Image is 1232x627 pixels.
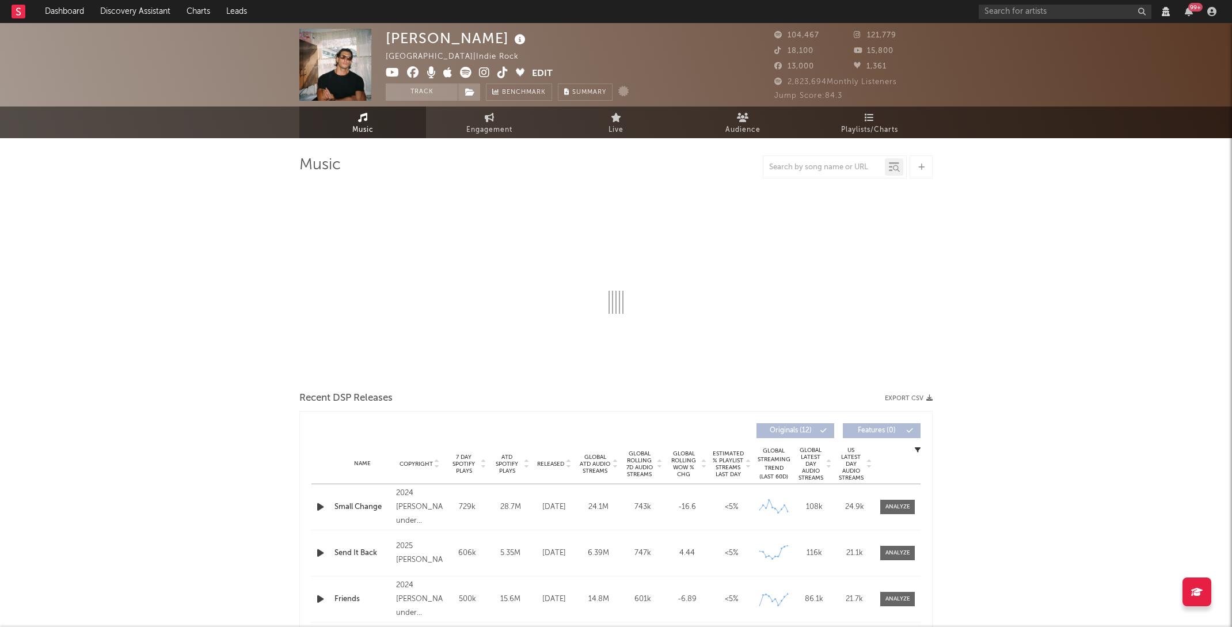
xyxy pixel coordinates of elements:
[396,487,443,528] div: 2024 [PERSON_NAME] under exclusive licence to Mandatory Music
[553,107,679,138] a: Live
[837,501,872,513] div: 24.9k
[712,450,744,478] span: Estimated % Playlist Streams Last Day
[668,548,706,559] div: 4.44
[756,447,791,481] div: Global Streaming Trend (Last 60D)
[448,548,486,559] div: 606k
[837,594,872,605] div: 21.7k
[579,594,618,605] div: 14.8M
[334,548,390,559] a: Send It Back
[623,594,662,605] div: 601k
[492,594,529,605] div: 15.6M
[386,50,545,64] div: [GEOGRAPHIC_DATA] | Indie Rock
[797,501,831,513] div: 108k
[579,548,618,559] div: 6.39M
[837,447,865,481] span: US Latest Day Audio Streams
[579,454,611,474] span: Global ATD Audio Streams
[572,89,606,96] span: Summary
[492,501,529,513] div: 28.7M
[299,107,426,138] a: Music
[797,447,824,481] span: Global Latest Day Audio Streams
[764,427,817,434] span: Originals ( 12 )
[502,86,546,100] span: Benchmark
[396,539,443,567] div: 2025 [PERSON_NAME]
[532,67,553,81] button: Edit
[448,501,486,513] div: 729k
[679,107,806,138] a: Audience
[1185,7,1193,16] button: 99+
[712,594,751,605] div: <5%
[623,450,655,478] span: Global Rolling 7D Audio Streams
[334,459,390,468] div: Name
[979,5,1151,19] input: Search for artists
[448,454,479,474] span: 7 Day Spotify Plays
[774,63,814,70] span: 13,000
[535,594,573,605] div: [DATE]
[797,594,831,605] div: 86.1k
[774,47,813,55] span: 18,100
[448,594,486,605] div: 500k
[885,395,933,402] button: Export CSV
[623,501,662,513] div: 743k
[400,461,433,468] span: Copyright
[1188,3,1203,12] div: 99 +
[466,123,512,137] span: Engagement
[352,123,374,137] span: Music
[837,548,872,559] div: 21.1k
[774,78,897,86] span: 2,823,694 Monthly Listeners
[756,423,834,438] button: Originals(12)
[668,501,706,513] div: -16.6
[725,123,761,137] span: Audience
[841,123,898,137] span: Playlists/Charts
[712,548,751,559] div: <5%
[396,579,443,620] div: 2024 [PERSON_NAME] under exclusive licence to Mandatory Music
[386,29,528,48] div: [PERSON_NAME]
[623,548,662,559] div: 747k
[763,163,885,172] input: Search by song name or URL
[334,594,390,605] a: Friends
[579,501,618,513] div: 24.1M
[774,32,819,39] span: 104,467
[537,461,564,468] span: Released
[492,548,529,559] div: 5.35M
[668,594,706,605] div: -6.89
[843,423,921,438] button: Features(0)
[558,83,613,101] button: Summary
[854,63,887,70] span: 1,361
[609,123,623,137] span: Live
[854,32,896,39] span: 121,779
[334,501,390,513] a: Small Change
[850,427,903,434] span: Features ( 0 )
[806,107,933,138] a: Playlists/Charts
[668,450,699,478] span: Global Rolling WoW % Chg
[486,83,552,101] a: Benchmark
[299,392,393,405] span: Recent DSP Releases
[797,548,831,559] div: 116k
[535,501,573,513] div: [DATE]
[535,548,573,559] div: [DATE]
[854,47,893,55] span: 15,800
[386,83,458,101] button: Track
[774,92,842,100] span: Jump Score: 84.3
[492,454,522,474] span: ATD Spotify Plays
[426,107,553,138] a: Engagement
[712,501,751,513] div: <5%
